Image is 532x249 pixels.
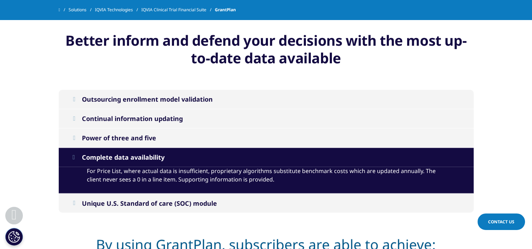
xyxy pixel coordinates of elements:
[5,228,23,245] button: Cookies Settings
[215,4,236,16] span: GrantPlan
[82,199,217,207] div: Unique U.S. Standard of care (SOC) module
[82,114,183,123] div: Continual information updating
[59,32,474,67] center: Better inform and defend your decisions with the most up-to-date data available
[59,90,474,109] button: Outsourcing enrollment model validation
[87,167,446,188] p: For Price List, where actual data is insufficient, proprietary algorithms substitute benchmark co...
[82,95,213,103] div: Outsourcing enrollment model validation
[141,4,215,16] a: IQVIA Clinical Trial Financial Suite
[82,134,156,142] div: Power of three and five
[59,193,474,212] button: Unique U.S. Standard of care (SOC) module
[477,213,525,230] a: Contact Us
[69,4,95,16] a: Solutions
[82,153,165,161] div: Complete data availability
[95,4,141,16] a: IQVIA Technologies
[59,148,474,167] button: Complete data availability
[59,109,474,128] button: Continual information updating
[488,219,514,225] span: Contact Us
[59,128,474,147] button: Power of three and five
